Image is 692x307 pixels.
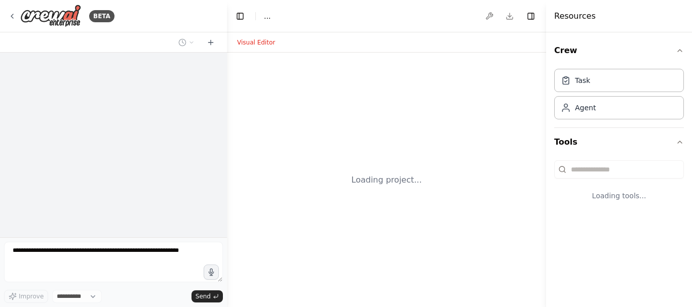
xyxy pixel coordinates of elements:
div: BETA [89,10,114,22]
button: Send [191,290,223,302]
button: Start a new chat [203,36,219,49]
button: Hide left sidebar [233,9,247,23]
div: Crew [554,65,684,127]
span: Improve [19,292,44,300]
button: Crew [554,36,684,65]
button: Tools [554,128,684,156]
img: Logo [20,5,81,27]
span: Send [196,292,211,300]
span: ... [264,11,271,21]
button: Switch to previous chat [174,36,199,49]
button: Click to speak your automation idea [204,265,219,280]
div: Loading tools... [554,183,684,209]
button: Hide right sidebar [524,9,538,23]
div: Loading project... [352,174,422,186]
div: Agent [575,103,596,113]
div: Task [575,75,590,85]
button: Improve [4,290,48,303]
button: Visual Editor [231,36,281,49]
div: Tools [554,156,684,217]
h4: Resources [554,10,596,22]
nav: breadcrumb [264,11,271,21]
